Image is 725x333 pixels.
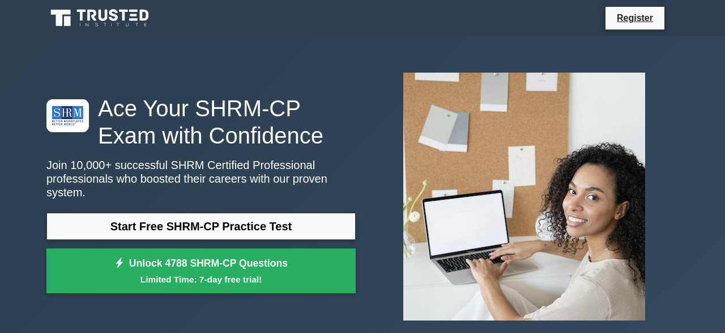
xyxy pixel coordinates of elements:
p: Join 10,000+ successful SHRM Certified Professional professionals who boosted their careers with ... [46,158,356,199]
h1: Ace Your SHRM-CP Exam with Confidence [46,95,356,149]
a: Start Free SHRM-CP Practice Test [46,213,356,240]
small: Limited Time: 7-day free trial! [61,273,342,286]
a: Unlock 4788 SHRM-CP QuestionsLimited Time: 7-day free trial! [46,248,356,294]
a: Register [610,11,660,25]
